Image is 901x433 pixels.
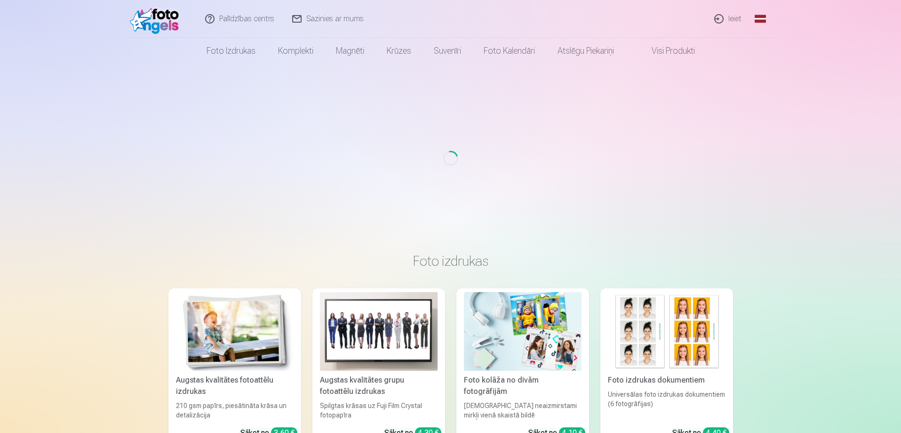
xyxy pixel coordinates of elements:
a: Atslēgu piekariņi [546,38,625,64]
a: Visi produkti [625,38,706,64]
img: Foto kolāža no divām fotogrāfijām [464,292,582,371]
div: Spilgtas krāsas uz Fuji Film Crystal fotopapīra [316,401,441,420]
img: Augstas kvalitātes grupu fotoattēlu izdrukas [320,292,438,371]
a: Suvenīri [423,38,472,64]
div: Foto kolāža no divām fotogrāfijām [460,375,585,397]
div: 210 gsm papīrs, piesātināta krāsa un detalizācija [172,401,297,420]
div: Augstas kvalitātes fotoattēlu izdrukas [172,375,297,397]
div: [DEMOGRAPHIC_DATA] neaizmirstami mirkļi vienā skaistā bildē [460,401,585,420]
a: Foto kalendāri [472,38,546,64]
img: /fa1 [130,4,184,34]
h3: Foto izdrukas [176,253,726,270]
div: Foto izdrukas dokumentiem [604,375,729,386]
img: Augstas kvalitātes fotoattēlu izdrukas [176,292,294,371]
a: Magnēti [325,38,375,64]
a: Krūzes [375,38,423,64]
a: Foto izdrukas [195,38,267,64]
div: Universālas foto izdrukas dokumentiem (6 fotogrāfijas) [604,390,729,420]
img: Foto izdrukas dokumentiem [608,292,726,371]
a: Komplekti [267,38,325,64]
div: Augstas kvalitātes grupu fotoattēlu izdrukas [316,375,441,397]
